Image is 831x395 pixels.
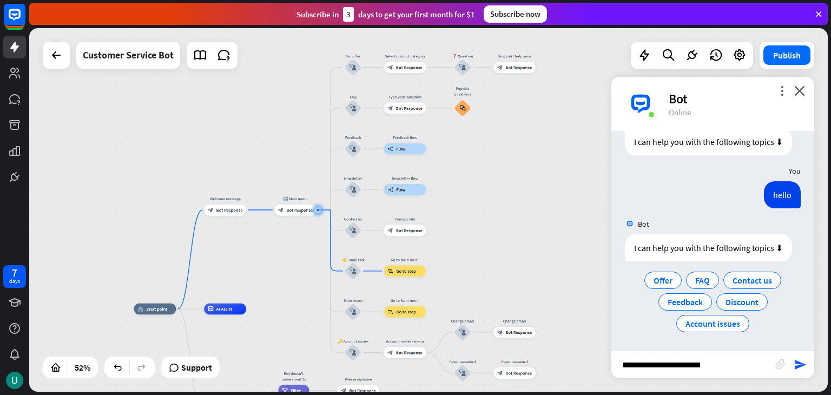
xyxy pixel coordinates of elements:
[336,257,370,262] div: 👋 Small talk
[794,358,807,371] i: send
[733,275,772,286] span: Contact us
[450,85,476,97] div: Popular questions
[396,64,423,70] span: Bot Response
[726,297,759,307] span: Discount
[489,54,539,59] div: How can I help you?
[380,216,430,222] div: Contact info
[695,275,710,286] span: FAQ
[278,207,283,213] i: block_bot_response
[387,187,393,192] i: builder_tree
[497,330,503,335] i: block_bot_response
[446,359,479,364] div: Reset password
[380,257,430,262] div: Go to Main menu
[380,94,430,100] div: Type your question
[396,350,423,355] span: Bot Response
[3,265,26,288] a: 7 days
[459,64,466,70] i: block_user_input
[625,234,792,261] div: I can help you with the following topics ⬇
[336,54,370,59] div: Our offer
[396,227,423,233] span: Bot Response
[208,207,213,213] i: block_bot_response
[446,54,479,59] div: ❓ Question
[387,146,393,152] i: builder_tree
[638,219,649,229] span: Bot
[459,329,466,335] i: block_user_input
[336,216,370,222] div: Contact us
[380,339,430,344] div: Account issues - menu
[270,196,320,201] div: 🔙 Main menu
[286,207,313,213] span: Bot Response
[669,107,801,117] div: Online
[685,318,740,329] span: Account issues
[216,306,233,312] span: AI Assist
[775,359,786,370] i: block_attachment
[349,227,356,233] i: block_user_input
[625,128,792,155] div: I can help you with the following topics ⬇
[459,370,466,376] i: block_user_input
[336,94,370,100] div: FAQ
[489,359,539,364] div: Reset password
[349,64,356,70] i: block_user_input
[336,175,370,181] div: Newsletter
[349,349,356,356] i: block_user_input
[12,268,17,278] div: 7
[336,298,370,303] div: Main menu
[380,175,430,181] div: Newsletter flow
[668,297,703,307] span: Feedback
[387,64,393,70] i: block_bot_response
[336,135,370,140] div: Feedback
[349,105,356,111] i: block_user_input
[349,146,356,152] i: block_user_input
[763,45,810,65] button: Publish
[489,318,539,324] div: Change email
[484,5,547,23] div: Subscribe now
[291,387,301,393] span: Filter
[380,298,430,303] div: Go to Main menu
[654,275,672,286] span: Offer
[343,7,354,22] div: 3
[789,166,801,176] span: You
[181,359,212,376] span: Support
[387,227,393,233] i: block_bot_response
[380,135,430,140] div: Feedback flow
[274,371,314,382] div: Bot doesn't understand 1x
[446,318,479,324] div: Change email
[349,186,356,193] i: block_user_input
[387,268,393,274] i: block_goto
[349,308,356,315] i: block_user_input
[396,268,415,274] span: Go to step
[200,196,250,201] div: Welcome message
[764,181,801,208] div: hello
[296,7,475,22] div: Subscribe in days to get your first month for $1
[349,268,356,274] i: block_user_input
[282,387,288,393] i: filter
[333,377,384,382] div: Please rephrase
[459,105,465,111] i: block_faq
[669,90,801,107] div: Bot
[349,387,376,393] span: Bot Response
[497,64,503,70] i: block_bot_response
[777,85,787,96] i: more_vert
[83,42,174,69] div: Customer Service Bot
[137,306,143,312] i: home_2
[497,370,503,376] i: block_bot_response
[387,106,393,111] i: block_bot_response
[396,106,423,111] span: Bot Response
[336,339,370,344] div: 🔑 Account issues
[146,306,167,312] span: Start point
[505,370,532,376] span: Bot Response
[794,85,805,96] i: close
[9,278,20,285] div: days
[341,387,346,393] i: block_bot_response
[380,54,430,59] div: Select product category
[505,330,532,335] span: Bot Response
[216,207,243,213] span: Bot Response
[9,4,41,37] button: Open LiveChat chat widget
[396,309,415,314] span: Go to step
[505,64,532,70] span: Bot Response
[396,187,405,192] span: Flow
[387,350,393,355] i: block_bot_response
[71,359,94,376] div: 52%
[387,309,393,314] i: block_goto
[396,146,405,152] span: Flow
